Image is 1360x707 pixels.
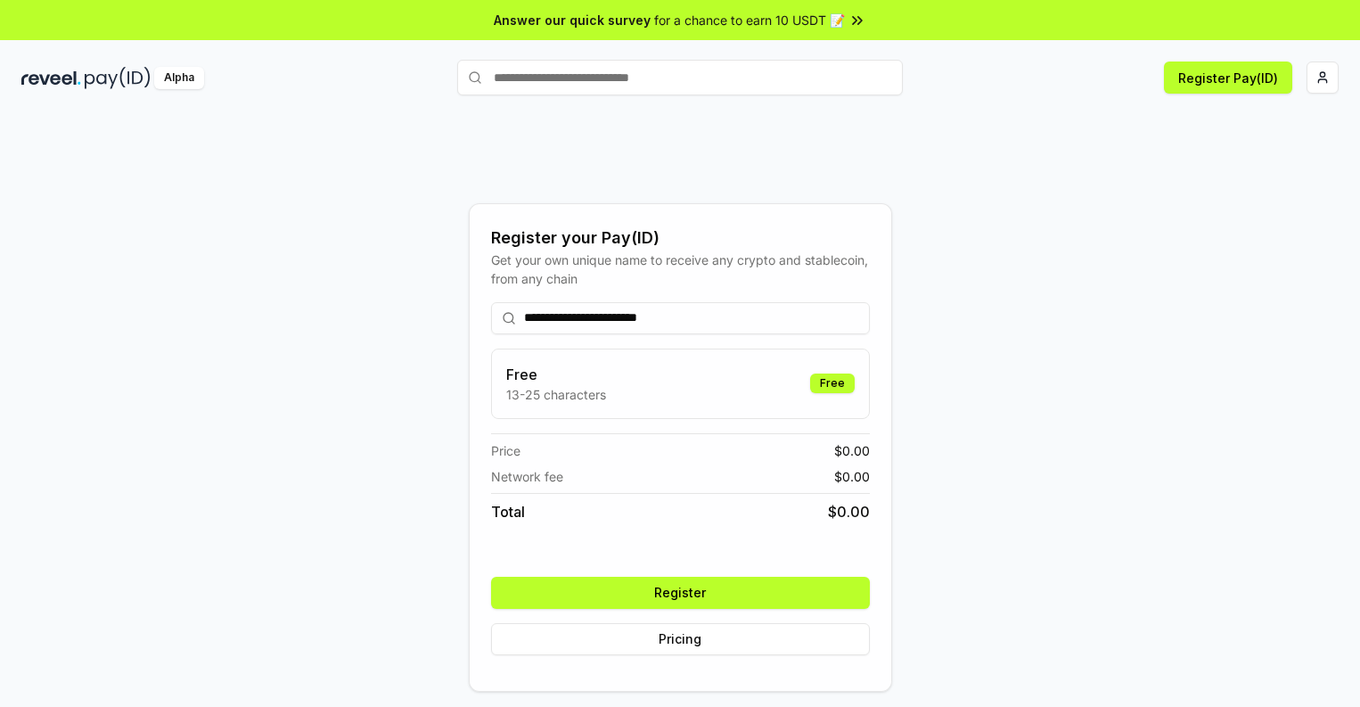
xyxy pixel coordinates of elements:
[654,11,845,29] span: for a chance to earn 10 USDT 📝
[810,374,855,393] div: Free
[491,623,870,655] button: Pricing
[834,441,870,460] span: $ 0.00
[491,501,525,522] span: Total
[491,467,563,486] span: Network fee
[154,67,204,89] div: Alpha
[506,364,606,385] h3: Free
[491,577,870,609] button: Register
[491,226,870,251] div: Register your Pay(ID)
[834,467,870,486] span: $ 0.00
[491,441,520,460] span: Price
[828,501,870,522] span: $ 0.00
[85,67,151,89] img: pay_id
[491,251,870,288] div: Get your own unique name to receive any crypto and stablecoin, from any chain
[494,11,651,29] span: Answer our quick survey
[21,67,81,89] img: reveel_dark
[506,385,606,404] p: 13-25 characters
[1164,62,1292,94] button: Register Pay(ID)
